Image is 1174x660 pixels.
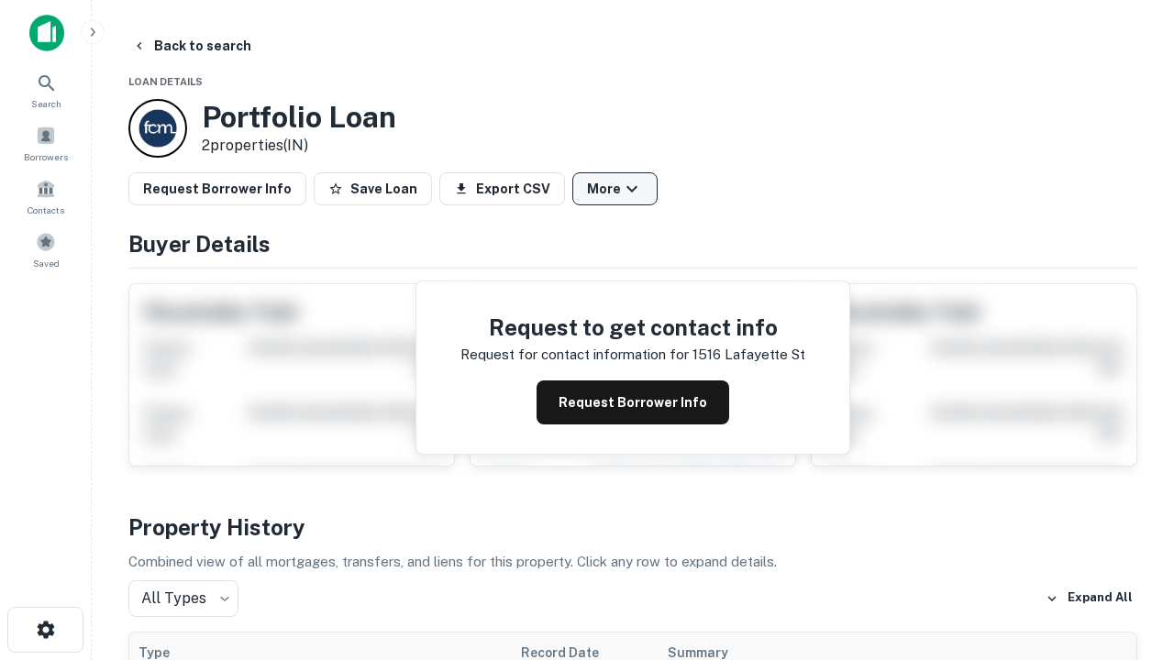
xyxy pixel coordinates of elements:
button: Request Borrower Info [537,380,729,424]
a: Borrowers [6,118,86,168]
a: Saved [6,225,86,274]
span: Contacts [28,203,64,217]
button: Save Loan [314,172,432,205]
p: 1516 lafayette st [692,344,805,366]
button: Export CSV [439,172,565,205]
button: Request Borrower Info [128,172,306,205]
span: Loan Details [128,76,203,87]
span: Borrowers [24,149,68,164]
button: Back to search [125,29,259,62]
h4: Buyer Details [128,227,1137,260]
a: Search [6,65,86,115]
button: More [572,172,658,205]
p: 2 properties (IN) [202,135,396,157]
p: Request for contact information for [460,344,689,366]
span: Search [31,96,61,111]
div: All Types [128,580,238,617]
h4: Request to get contact info [460,311,805,344]
h3: Portfolio Loan [202,100,396,135]
img: capitalize-icon.png [29,15,64,51]
iframe: Chat Widget [1082,513,1174,601]
button: Expand All [1041,585,1137,612]
a: Contacts [6,171,86,221]
h4: Property History [128,511,1137,544]
span: Saved [33,256,60,270]
p: Combined view of all mortgages, transfers, and liens for this property. Click any row to expand d... [128,551,1137,573]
